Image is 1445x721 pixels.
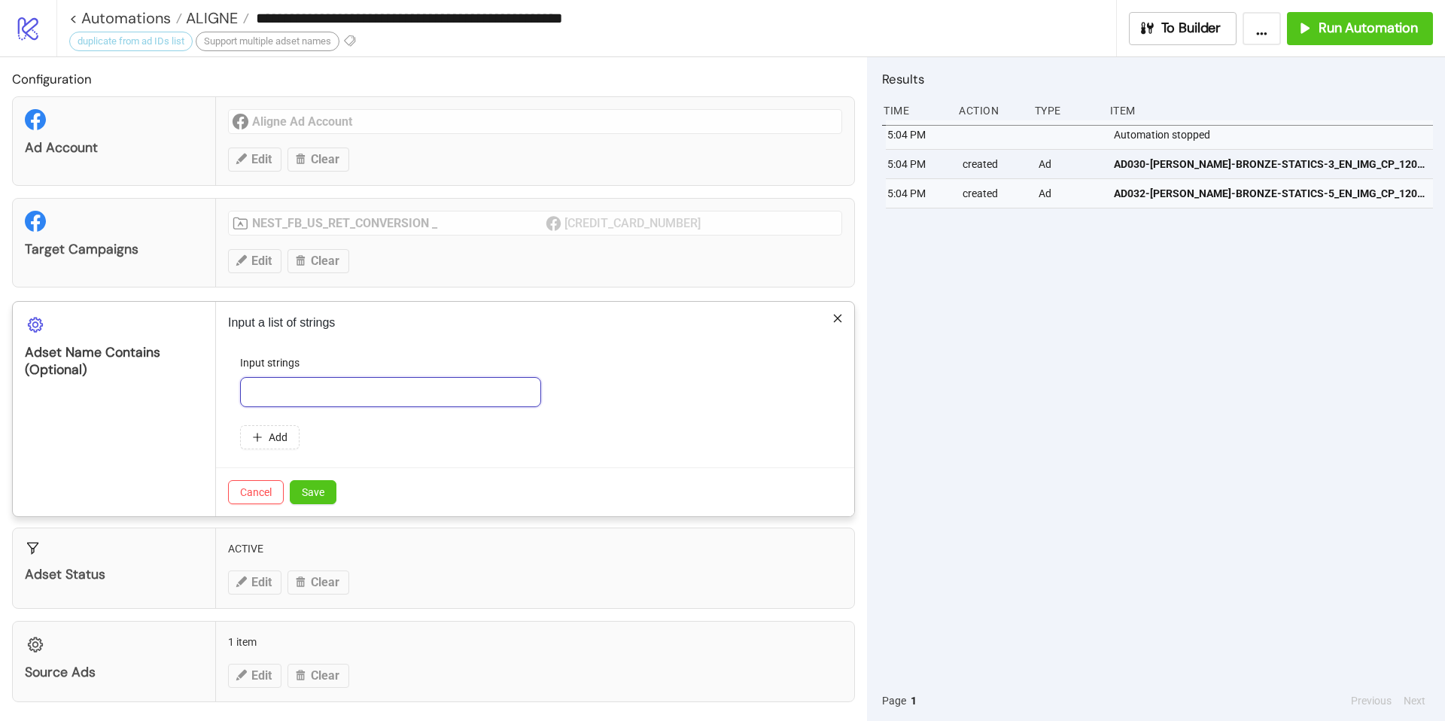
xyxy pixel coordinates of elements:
div: 5:04 PM [886,120,951,149]
span: Save [302,486,324,498]
span: Page [882,692,906,709]
div: created [961,179,1026,208]
div: Action [957,96,1022,125]
span: AD032-[PERSON_NAME]-BRONZE-STATICS-5_EN_IMG_CP_12092025_F_CC_SC1_USP8_ [1114,185,1426,202]
div: Adset Name contains (optional) [25,344,203,379]
button: Next [1399,692,1430,709]
a: ALIGNE [182,11,249,26]
span: Add [269,431,287,443]
button: 1 [906,692,921,709]
span: To Builder [1161,20,1221,37]
a: AD030-[PERSON_NAME]-BRONZE-STATICS-3_EN_IMG_CP_12092025_F_CC_SC1_USP8_ [1114,150,1426,178]
button: Add [240,425,300,449]
span: Cancel [240,486,272,498]
label: Input strings [240,354,309,371]
span: ALIGNE [182,8,238,28]
a: < Automations [69,11,182,26]
button: Run Automation [1287,12,1433,45]
h2: Configuration [12,69,855,89]
div: created [961,150,1026,178]
div: Automation stopped [1112,120,1437,149]
div: Type [1033,96,1098,125]
span: Run Automation [1319,20,1418,37]
p: Input a list of strings [228,314,842,332]
a: AD032-[PERSON_NAME]-BRONZE-STATICS-5_EN_IMG_CP_12092025_F_CC_SC1_USP8_ [1114,179,1426,208]
div: Item [1109,96,1433,125]
div: Ad [1037,150,1102,178]
div: Time [882,96,947,125]
div: duplicate from ad IDs list [69,32,193,51]
button: Cancel [228,480,284,504]
span: plus [252,432,263,443]
span: close [832,313,843,324]
div: 5:04 PM [886,150,951,178]
div: Ad [1037,179,1102,208]
span: AD030-[PERSON_NAME]-BRONZE-STATICS-3_EN_IMG_CP_12092025_F_CC_SC1_USP8_ [1114,156,1426,172]
button: Save [290,480,336,504]
button: To Builder [1129,12,1237,45]
div: 5:04 PM [886,179,951,208]
h2: Results [882,69,1433,89]
button: Previous [1346,692,1396,709]
div: Support multiple adset names [196,32,339,51]
button: ... [1243,12,1281,45]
